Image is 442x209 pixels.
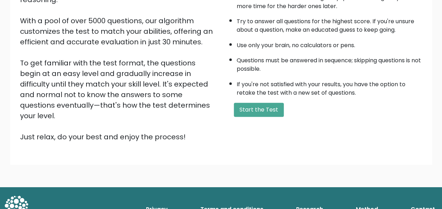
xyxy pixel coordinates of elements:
[237,53,422,73] li: Questions must be answered in sequence; skipping questions is not possible.
[237,38,422,50] li: Use only your brain, no calculators or pens.
[237,77,422,97] li: If you're not satisfied with your results, you have the option to retake the test with a new set ...
[234,103,284,117] button: Start the Test
[237,14,422,34] li: Try to answer all questions for the highest score. If you're unsure about a question, make an edu...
